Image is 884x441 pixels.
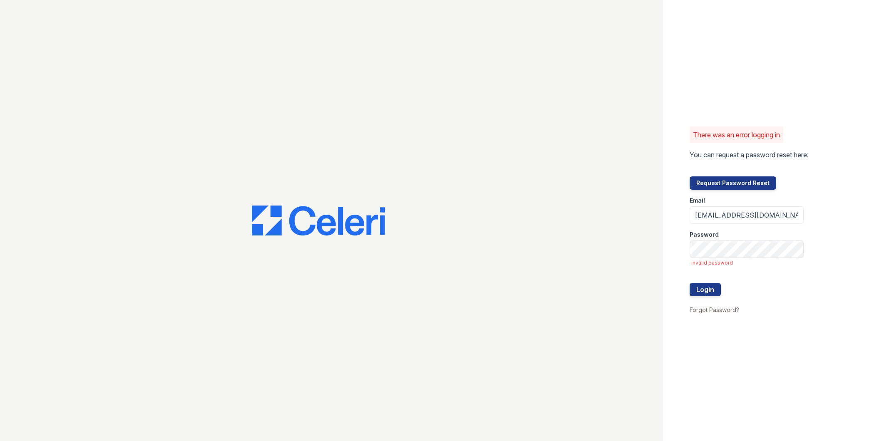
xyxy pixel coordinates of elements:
[690,196,705,205] label: Email
[690,283,721,296] button: Login
[252,206,385,235] img: CE_Logo_Blue-a8612792a0a2168367f1c8372b55b34899dd931a85d93a1a3d3e32e68fde9ad4.png
[690,230,719,239] label: Password
[690,150,809,160] p: You can request a password reset here:
[693,130,780,140] p: There was an error logging in
[691,260,804,266] span: invalid password
[690,306,739,313] a: Forgot Password?
[690,176,776,190] button: Request Password Reset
